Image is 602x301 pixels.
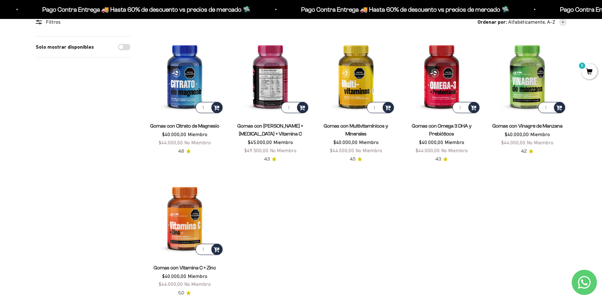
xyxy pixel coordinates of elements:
span: 4.2 [521,148,527,155]
span: $40.000,00 [419,139,443,145]
a: 4.54.5 de 5.0 estrellas [350,156,362,163]
span: Ordenar por: [477,18,507,26]
a: Gomas con Omega 3 DHA y Prebióticos [412,123,471,136]
span: No Miembro [527,140,553,145]
span: 4.3 [264,156,270,163]
span: $49.500,00 [244,147,269,153]
span: Miembro [188,131,207,137]
span: $40.000,00 [333,139,358,145]
a: Gomas con Multivitamínicos y Minerales [324,123,388,136]
span: $40.000,00 [162,273,186,279]
span: No Miembro [270,147,296,153]
label: Solo mostrar disponibles [36,43,94,51]
span: $45.000,00 [248,139,272,145]
a: 5.05.0 de 5.0 estrellas [178,290,191,297]
span: No Miembro [356,147,382,153]
span: 4.6 [178,148,184,155]
span: Miembro [359,139,379,145]
a: Gomas con [PERSON_NAME] + [MEDICAL_DATA] + Vitamina C [237,123,303,136]
a: Gomas con Vinagre de Manzana [492,123,562,129]
span: Alfabéticamente, A-Z [508,18,555,26]
mark: 0 [578,62,586,69]
span: $44.000,00 [416,147,440,153]
div: Filtros [36,18,131,26]
span: No Miembro [184,140,211,145]
span: 5.0 [178,290,184,297]
span: $40.000,00 [162,131,186,137]
p: Pago Contra Entrega 🚚 Hasta 60% de descuento vs precios de mercado 🛸 [42,4,251,15]
img: Gomas con Colageno + Biotina + Vitamina C [231,36,309,114]
a: 4.34.3 de 5.0 estrellas [264,156,277,163]
span: No Miembro [184,281,211,287]
span: $40.000,00 [505,131,529,137]
span: 4.3 [435,156,441,163]
a: Gomas con Citrato de Magnesio [150,123,219,129]
span: Miembro [273,139,293,145]
span: 4.5 [350,156,356,163]
p: Pago Contra Entrega 🚚 Hasta 60% de descuento vs precios de mercado 🛸 [301,4,509,15]
a: 4.64.6 de 5.0 estrellas [178,148,191,155]
span: Miembro [530,131,550,137]
span: $44.000,00 [330,147,354,153]
a: 4.24.2 de 5.0 estrellas [521,148,533,155]
button: Alfabéticamente, A-Z [508,18,567,26]
a: 4.34.3 de 5.0 estrellas [435,156,448,163]
a: Gomas con Vitamina C + Zinc [154,265,216,270]
span: $44.000,00 [501,140,526,145]
span: No Miembro [441,147,468,153]
a: 0 [581,69,597,75]
span: $44.000,00 [159,281,183,287]
span: $44.000,00 [159,140,183,145]
span: Miembro [445,139,464,145]
span: Miembro [188,273,207,279]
